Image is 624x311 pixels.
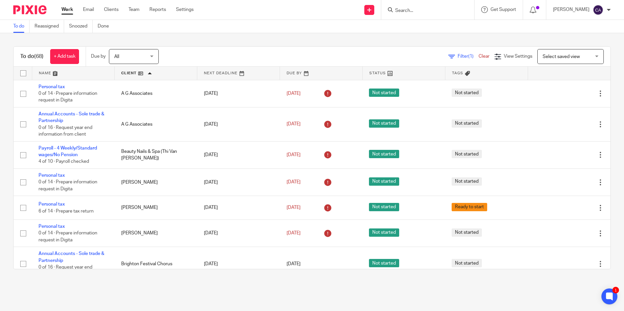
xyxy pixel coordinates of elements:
[39,209,94,214] span: 6 of 14 · Prepare tax return
[115,219,197,247] td: [PERSON_NAME]
[176,6,194,13] a: Settings
[39,159,89,164] span: 4 of 10 · Payroll checked
[39,180,97,192] span: 0 of 14 · Prepare information request in Digita
[369,119,399,128] span: Not started
[83,6,94,13] a: Email
[20,53,44,60] h1: To do
[39,125,92,137] span: 0 of 16 · Request year end information from client
[115,168,197,196] td: [PERSON_NAME]
[395,8,454,14] input: Search
[452,89,482,97] span: Not started
[39,231,97,242] span: 0 of 14 · Prepare information request in Digita
[287,153,301,157] span: [DATE]
[13,5,46,14] img: Pixie
[39,224,65,229] a: Personal tax
[149,6,166,13] a: Reports
[452,150,482,158] span: Not started
[197,247,280,281] td: [DATE]
[452,203,487,211] span: Ready to start
[287,205,301,210] span: [DATE]
[39,265,92,277] span: 0 of 16 · Request year end information from client
[479,54,490,59] a: Clear
[61,6,73,13] a: Work
[504,54,532,59] span: View Settings
[197,107,280,141] td: [DATE]
[34,54,44,59] span: (68)
[39,251,104,263] a: Annual Accounts - Sole trade & Partnership
[39,173,65,178] a: Personal tax
[115,196,197,219] td: [PERSON_NAME]
[69,20,93,33] a: Snoozed
[91,53,106,60] p: Due by
[35,20,64,33] a: Reassigned
[197,196,280,219] td: [DATE]
[197,80,280,107] td: [DATE]
[369,177,399,186] span: Not started
[98,20,114,33] a: Done
[452,228,482,237] span: Not started
[197,168,280,196] td: [DATE]
[39,91,97,103] span: 0 of 14 · Prepare information request in Digita
[369,228,399,237] span: Not started
[452,259,482,267] span: Not started
[452,71,463,75] span: Tags
[452,177,482,186] span: Not started
[39,146,97,157] a: Payroll - 4 Weekly/Standard wages/No Pension
[369,89,399,97] span: Not started
[369,259,399,267] span: Not started
[543,54,580,59] span: Select saved view
[452,119,482,128] span: Not started
[369,203,399,211] span: Not started
[287,231,301,235] span: [DATE]
[287,180,301,185] span: [DATE]
[114,54,119,59] span: All
[50,49,79,64] a: + Add task
[115,80,197,107] td: A G Associates
[39,112,104,123] a: Annual Accounts - Sole trade & Partnership
[287,122,301,127] span: [DATE]
[115,107,197,141] td: A G Associates
[287,91,301,96] span: [DATE]
[287,262,301,266] span: [DATE]
[458,54,479,59] span: Filter
[197,141,280,168] td: [DATE]
[553,6,589,13] p: [PERSON_NAME]
[468,54,474,59] span: (1)
[197,219,280,247] td: [DATE]
[593,5,603,15] img: svg%3E
[115,247,197,281] td: Brighton Festival Chorus
[490,7,516,12] span: Get Support
[129,6,139,13] a: Team
[39,202,65,207] a: Personal tax
[115,141,197,168] td: Beauty Nails & Spa (Thi Van [PERSON_NAME])
[39,85,65,89] a: Personal tax
[104,6,119,13] a: Clients
[369,150,399,158] span: Not started
[13,20,30,33] a: To do
[612,287,619,293] div: 1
